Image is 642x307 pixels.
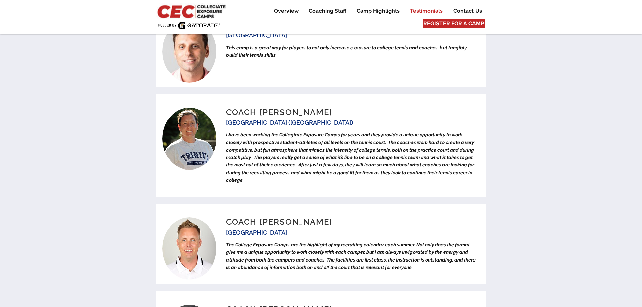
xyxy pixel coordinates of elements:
[226,32,287,39] span: [GEOGRAPHIC_DATA]
[226,242,476,270] span: The College Exposure Camps are the highlight of my recruiting calendar each summer. Not only does...
[269,7,303,15] a: Overview
[162,217,216,280] img: Sowter.jpg
[305,7,350,15] p: Coaching Staff
[162,108,216,170] img: shulman_lori.jpg
[353,7,403,15] p: Camp Highlights
[226,229,287,236] span: [GEOGRAPHIC_DATA]
[351,7,405,15] a: Camp Highlights
[226,45,467,58] span: This camp is a great way for players to not only increase exposure to college tennis and coaches,...
[304,7,351,15] a: Coaching Staff
[264,7,487,15] nav: Site
[271,7,302,15] p: Overview
[423,19,485,28] a: REGISTER FOR A CAMP
[156,3,229,19] img: CEC Logo Primary_edited.jpg
[162,20,216,83] img: tony.jpg
[226,217,332,227] span: COACH [PERSON_NAME]
[423,20,484,27] span: REGISTER FOR A CAMP
[405,7,448,15] a: Testimonials
[448,7,487,15] a: Contact Us
[450,7,485,15] p: Contact Us
[226,132,474,183] span: I have been working the Collegiate Exposure Camps for years and they provide a unique opportunity...
[407,7,446,15] p: Testimonials
[226,107,332,117] span: COACH [PERSON_NAME]
[158,21,220,29] img: Fueled by Gatorade.png
[226,119,353,126] span: [GEOGRAPHIC_DATA] ([GEOGRAPHIC_DATA])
